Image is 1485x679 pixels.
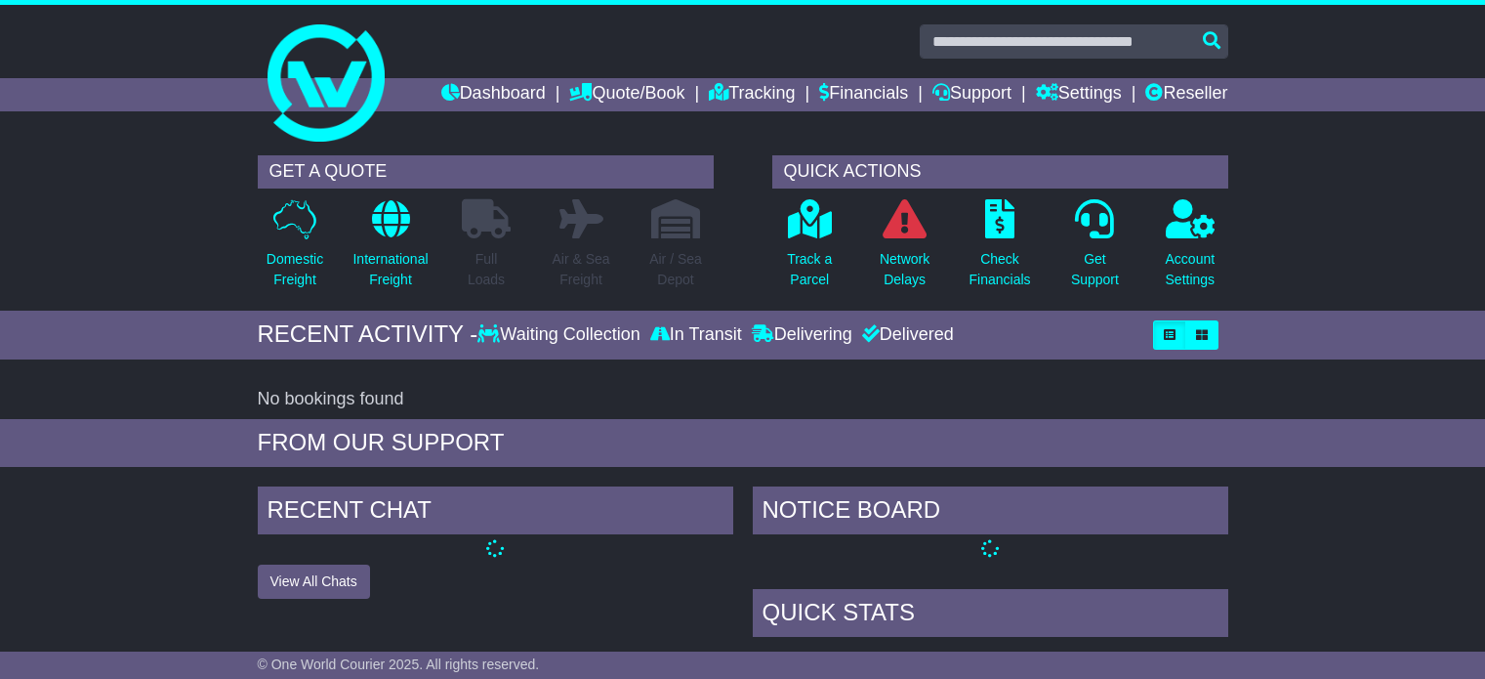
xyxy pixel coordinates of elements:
a: Support [932,78,1011,111]
p: Full Loads [462,249,511,290]
div: QUICK ACTIONS [772,155,1228,189]
span: © One World Courier 2025. All rights reserved. [258,657,540,672]
div: FROM OUR SUPPORT [258,429,1228,457]
a: Tracking [709,78,795,111]
p: Track a Parcel [787,249,832,290]
a: NetworkDelays [879,198,930,301]
p: Air / Sea Depot [649,249,702,290]
a: Financials [819,78,908,111]
p: International Freight [352,249,428,290]
div: No bookings found [258,389,1228,410]
a: Quote/Book [569,78,684,111]
a: InternationalFreight [351,198,429,301]
p: Air & Sea Freight [552,249,609,290]
a: DomesticFreight [266,198,324,301]
div: Delivering [747,324,857,346]
button: View All Chats [258,565,370,599]
div: In Transit [645,324,747,346]
a: Dashboard [441,78,546,111]
a: Track aParcel [786,198,833,301]
div: GET A QUOTE [258,155,714,189]
div: Waiting Collection [477,324,644,346]
p: Account Settings [1166,249,1216,290]
div: NOTICE BOARD [753,487,1228,539]
a: Reseller [1145,78,1227,111]
div: RECENT ACTIVITY - [258,320,478,349]
div: Delivered [857,324,954,346]
p: Get Support [1071,249,1119,290]
a: GetSupport [1070,198,1120,301]
a: AccountSettings [1165,198,1217,301]
div: Quick Stats [753,589,1228,642]
a: Settings [1036,78,1122,111]
a: CheckFinancials [969,198,1032,301]
p: Check Financials [969,249,1031,290]
div: RECENT CHAT [258,487,733,539]
p: Domestic Freight [267,249,323,290]
p: Network Delays [880,249,929,290]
